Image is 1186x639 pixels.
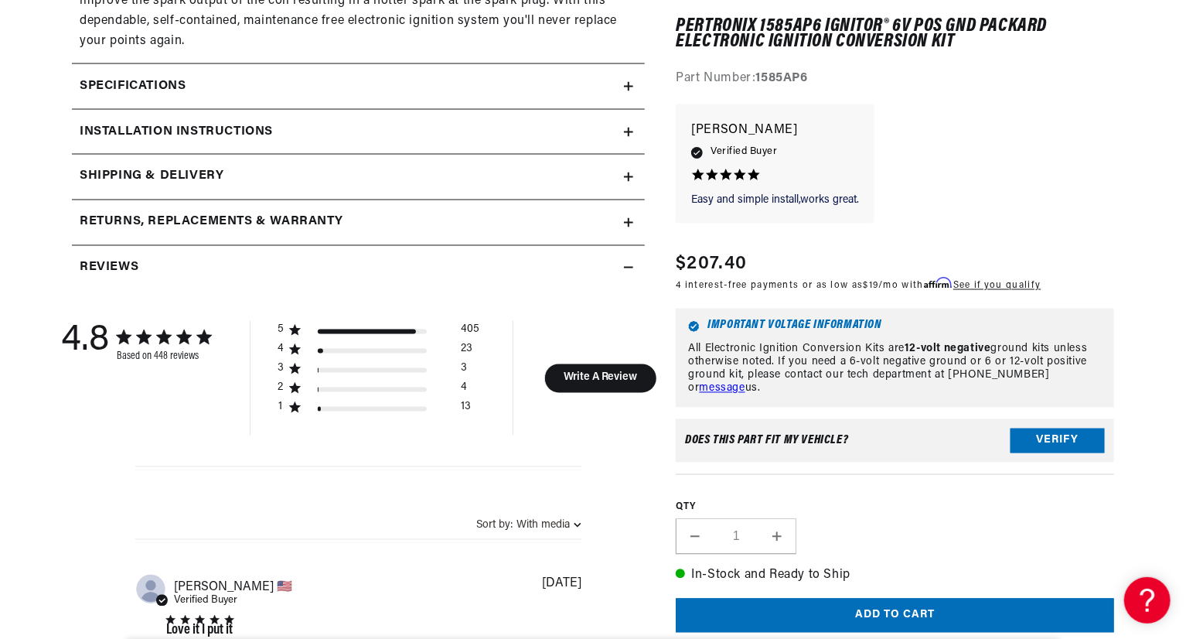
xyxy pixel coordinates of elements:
[61,321,109,363] div: 4.8
[461,381,467,401] div: 4
[676,598,1114,633] button: Add to cart
[711,144,777,161] span: Verified Buyer
[864,282,879,291] span: $19
[278,362,479,381] div: 3 star by 3 reviews
[476,520,513,531] span: Sort by:
[516,520,570,531] div: With media
[905,343,991,354] strong: 12-volt negative
[80,258,138,278] h2: Reviews
[278,381,479,401] div: 2 star by 4 reviews
[688,343,1102,395] p: All Electronic Ignition Conversion Kits are ground kits unless otherwise noted. If you need a 6-v...
[80,213,343,233] h2: Returns, Replacements & Warranty
[80,77,186,97] h2: Specifications
[278,401,479,420] div: 1 star by 13 reviews
[72,110,645,155] summary: Installation instructions
[278,401,285,415] div: 1
[80,167,223,187] h2: Shipping & Delivery
[166,616,233,624] div: 5 star rating out of 5 stars
[676,69,1114,89] div: Part Number:
[676,251,747,278] span: $207.40
[1010,429,1105,453] button: Verify
[278,323,285,337] div: 5
[691,193,859,208] p: Easy and simple install,works great.
[166,624,233,638] div: Love it I put it
[461,362,467,381] div: 3
[685,435,848,447] div: Does This part fit My vehicle?
[72,200,645,245] summary: Returns, Replacements & Warranty
[461,401,471,420] div: 13
[544,364,656,393] button: Write A Review
[278,343,479,362] div: 4 star by 23 reviews
[676,18,1114,50] h1: PerTronix 1585AP6 Ignitor® 6v Pos Gnd Packard Electronic Ignition Conversion Kit
[688,320,1102,332] h6: Important Voltage Information
[476,520,581,531] button: Sort by:With media
[676,501,1114,514] label: QTY
[117,351,211,363] div: Based on 448 reviews
[756,72,808,84] strong: 1585AP6
[72,246,645,291] summary: Reviews
[542,578,581,590] div: [DATE]
[676,278,1041,293] p: 4 interest-free payments or as low as /mo with .
[72,64,645,109] summary: Specifications
[461,343,472,362] div: 23
[278,323,479,343] div: 5 star by 405 reviews
[174,596,237,606] span: Verified Buyer
[953,282,1041,291] a: See if you qualify - Learn more about Affirm Financing (opens in modal)
[80,122,273,142] h2: Installation instructions
[691,119,859,141] p: [PERSON_NAME]
[72,155,645,200] summary: Shipping & Delivery
[924,278,951,289] span: Affirm
[278,362,285,376] div: 3
[278,343,285,357] div: 4
[700,382,745,394] a: message
[174,579,292,594] span: roy l.
[278,381,285,395] div: 2
[461,323,479,343] div: 405
[676,566,1114,586] p: In-Stock and Ready to Ship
